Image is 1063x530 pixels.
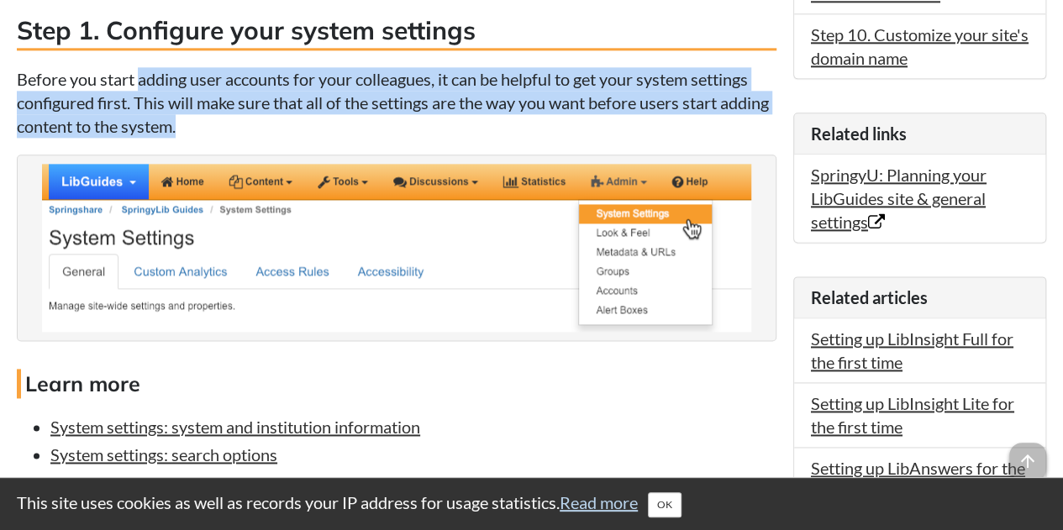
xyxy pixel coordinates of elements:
a: System settings: search options [50,444,277,464]
a: Step 10. Customize your site's domain name [811,24,1029,68]
h4: Learn more [17,369,776,398]
a: Setting up LibInsight Lite for the first time [811,393,1014,437]
a: Setting up LibInsight Full for the first time [811,328,1013,372]
span: arrow_upward [1009,443,1046,480]
h3: Step 1. Configure your system settings [17,13,776,50]
button: Close [648,492,681,517]
p: Before you start adding user accounts for your colleagues, it can be helpful to get your system s... [17,67,776,138]
span: Related articles [811,287,928,307]
img: The System Settings page [42,164,751,332]
a: arrow_upward [1009,444,1046,464]
a: System settings: system and institution information [50,417,420,437]
a: Read more [560,492,638,512]
a: System settings: guide options [50,472,269,492]
span: Related links [811,123,907,144]
a: Setting up LibAnswers for the first time [811,458,1025,501]
a: SpringyU: Planning your LibGuides site & general settings [811,165,987,232]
